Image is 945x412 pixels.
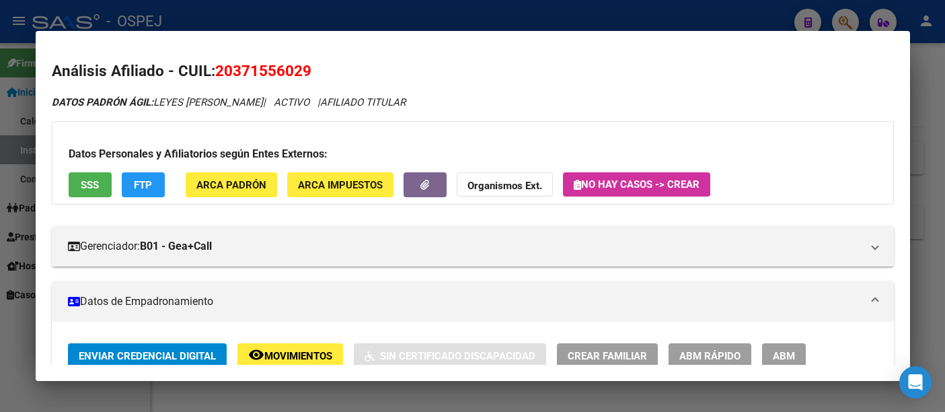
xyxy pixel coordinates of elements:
strong: DATOS PADRÓN ÁGIL: [52,96,153,108]
button: ABM Rápido [669,343,751,368]
div: Open Intercom Messenger [899,366,932,399]
button: ABM [762,343,806,368]
span: Crear Familiar [568,350,647,362]
i: | ACTIVO | [52,96,406,108]
span: ARCA Impuestos [298,179,383,191]
button: Sin Certificado Discapacidad [354,343,546,368]
mat-expansion-panel-header: Datos de Empadronamiento [52,281,894,322]
button: SSS [69,172,112,197]
span: No hay casos -> Crear [574,178,700,191]
button: Enviar Credencial Digital [68,343,227,368]
span: FTP [134,179,152,191]
span: Enviar Credencial Digital [79,350,216,362]
span: ABM Rápido [679,350,741,362]
span: 20371556029 [215,62,311,79]
span: Sin Certificado Discapacidad [380,350,535,362]
mat-expansion-panel-header: Gerenciador:B01 - Gea+Call [52,226,894,267]
mat-panel-title: Gerenciador: [68,238,862,254]
button: ARCA Impuestos [287,172,393,197]
h2: Análisis Afiliado - CUIL: [52,60,894,83]
button: ARCA Padrón [186,172,277,197]
button: No hay casos -> Crear [563,172,710,197]
span: LEYES [PERSON_NAME] [52,96,263,108]
span: AFILIADO TITULAR [320,96,406,108]
button: Organismos Ext. [457,172,553,197]
h3: Datos Personales y Afiliatorios según Entes Externos: [69,146,877,162]
mat-panel-title: Datos de Empadronamiento [68,294,862,310]
span: Movimientos [264,350,332,362]
mat-icon: remove_red_eye [248,347,264,363]
button: Crear Familiar [557,343,658,368]
span: ABM [773,350,795,362]
button: FTP [122,172,165,197]
strong: Organismos Ext. [467,180,542,192]
span: ARCA Padrón [196,179,266,191]
span: SSS [81,179,99,191]
button: Movimientos [237,343,343,368]
strong: B01 - Gea+Call [140,238,212,254]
